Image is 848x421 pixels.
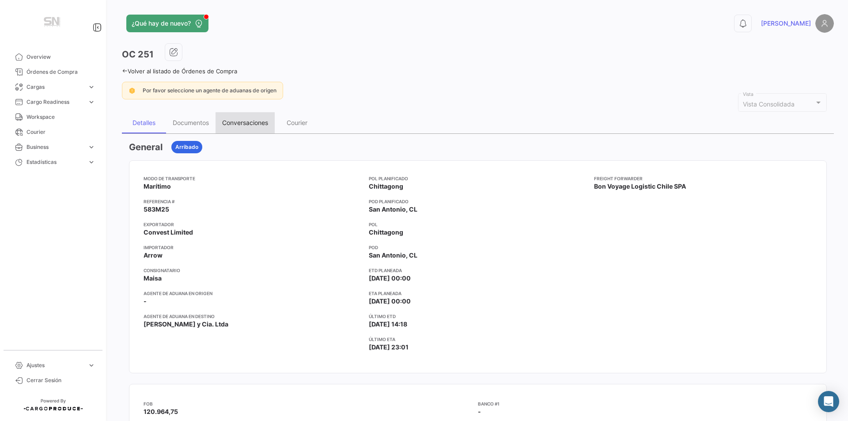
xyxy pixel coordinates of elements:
app-card-info-title: Freight Forwarder [594,175,812,182]
a: Workspace [7,110,99,125]
span: [PERSON_NAME] y Cia. Ltda [144,320,228,329]
a: Órdenes de Compra [7,64,99,80]
span: Overview [26,53,95,61]
span: San Antonio, CL [369,251,417,260]
span: Workspace [26,113,95,121]
span: expand_more [87,361,95,369]
span: [PERSON_NAME] [761,19,811,28]
span: expand_more [87,158,95,166]
app-card-info-title: FOB [144,400,478,407]
div: Documentos [173,119,209,126]
div: Abrir Intercom Messenger [818,391,839,412]
span: - [144,297,147,306]
span: Arribado [175,143,198,151]
span: Marítimo [144,182,171,191]
span: expand_more [87,143,95,151]
app-card-info-title: POL Planificado [369,175,587,182]
app-card-info-title: Importador [144,244,362,251]
h3: General [129,141,163,153]
app-card-info-title: Referencia # [144,198,362,205]
app-card-info-title: ETD planeada [369,267,587,274]
span: Business [26,143,84,151]
span: - [478,408,481,415]
app-card-info-title: Agente de Aduana en Destino [144,313,362,320]
span: expand_more [87,98,95,106]
button: ¿Qué hay de nuevo? [126,15,208,32]
span: [DATE] 00:00 [369,297,411,306]
span: Convest Limited [144,228,193,237]
span: Ajustes [26,361,84,369]
app-card-info-title: POD [369,244,587,251]
a: Courier [7,125,99,140]
app-card-info-title: ETA planeada [369,290,587,297]
span: ¿Qué hay de nuevo? [132,19,191,28]
span: Órdenes de Compra [26,68,95,76]
app-card-info-title: Exportador [144,221,362,228]
span: 120.964,75 [144,408,178,415]
span: Arrow [144,251,163,260]
app-card-info-title: POD Planificado [369,198,587,205]
span: 583M25 [144,205,169,214]
span: [DATE] 14:18 [369,320,407,329]
app-card-info-title: Último ETD [369,313,587,320]
app-card-info-title: POL [369,221,587,228]
img: placeholder-user.png [815,14,834,33]
span: Chittagong [369,182,403,191]
span: Maisa [144,274,162,283]
img: Manufactura+Logo.png [31,11,75,35]
span: Cargo Readiness [26,98,84,106]
span: Por favor seleccione un agente de aduanas de origen [143,87,276,94]
div: Conversaciones [222,119,268,126]
div: Detalles [132,119,155,126]
app-card-info-title: Banco #1 [478,400,812,407]
span: San Antonio, CL [369,205,417,214]
div: Courier [287,119,307,126]
app-card-info-title: Consignatario [144,267,362,274]
span: Bon Voyage Logistic Chile SPA [594,182,686,191]
a: Overview [7,49,99,64]
span: Cargas [26,83,84,91]
span: Courier [26,128,95,136]
h3: OC 251 [122,48,154,61]
mat-select-trigger: Vista Consolidada [743,100,795,108]
span: Chittagong [369,228,403,237]
span: expand_more [87,83,95,91]
span: [DATE] 00:00 [369,274,411,283]
span: Estadísticas [26,158,84,166]
span: Cerrar Sesión [26,376,95,384]
app-card-info-title: Último ETA [369,336,587,343]
app-card-info-title: Modo de Transporte [144,175,362,182]
a: Volver al listado de Órdenes de Compra [122,68,237,75]
app-card-info-title: Agente de Aduana en Origen [144,290,362,297]
span: [DATE] 23:01 [369,343,409,352]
